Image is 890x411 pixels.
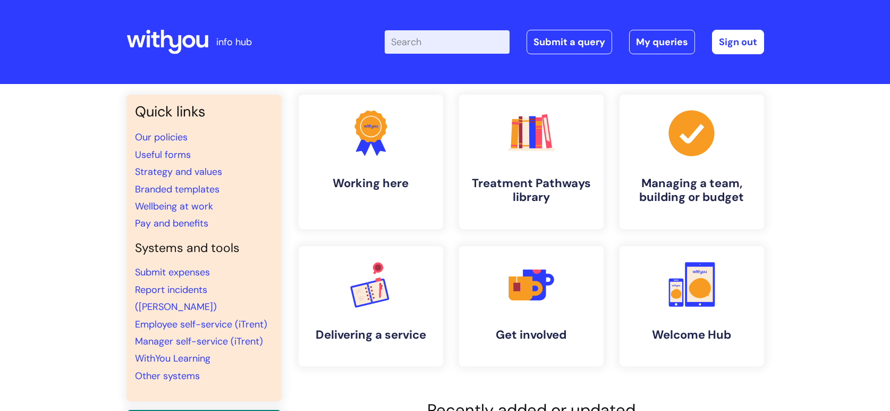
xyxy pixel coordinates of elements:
a: Pay and benefits [135,217,208,230]
input: Search [385,30,510,54]
a: Other systems [135,370,200,382]
a: Treatment Pathways library [459,95,604,229]
a: Manager self-service (iTrent) [135,335,263,348]
h4: Delivering a service [307,328,435,342]
h3: Quick links [135,103,273,120]
a: My queries [629,30,695,54]
a: Our policies [135,131,188,144]
h4: Systems and tools [135,241,273,256]
div: | - [385,30,764,54]
a: Wellbeing at work [135,200,213,213]
h4: Welcome Hub [628,328,756,342]
h4: Treatment Pathways library [468,177,595,205]
a: Submit expenses [135,266,210,279]
a: Delivering a service [299,246,443,366]
a: Sign out [712,30,764,54]
a: Strategy and values [135,165,222,178]
a: Working here [299,95,443,229]
a: Branded templates [135,183,219,196]
p: info hub [216,33,252,51]
h4: Managing a team, building or budget [628,177,756,205]
a: Managing a team, building or budget [620,95,764,229]
a: Get involved [459,246,604,366]
a: Submit a query [527,30,612,54]
h4: Get involved [468,328,595,342]
a: Report incidents ([PERSON_NAME]) [135,283,217,313]
a: WithYou Learning [135,352,210,365]
a: Welcome Hub [620,246,764,366]
h4: Working here [307,177,435,190]
a: Employee self-service (iTrent) [135,318,267,331]
a: Useful forms [135,148,191,161]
